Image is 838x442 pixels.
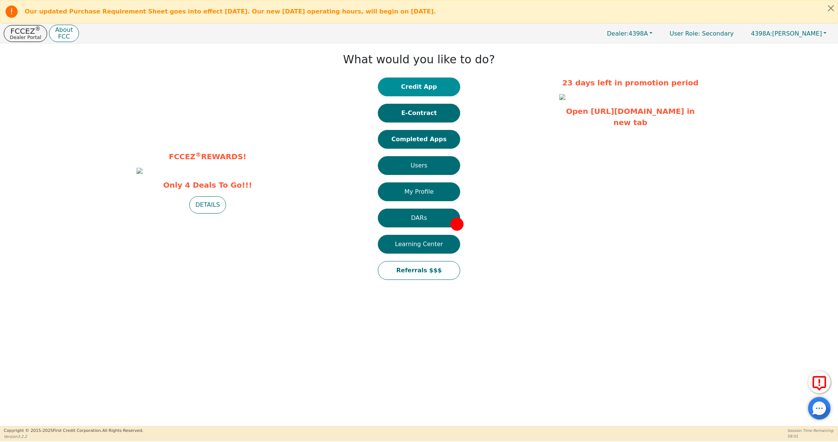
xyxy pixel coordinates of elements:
img: d986107c-74ea-4814-84d3-9a438e6b0065 [137,168,143,174]
button: Completed Apps [378,130,460,149]
a: Open [URL][DOMAIN_NAME] in new tab [566,107,695,127]
p: Version 3.2.2 [4,434,143,439]
p: FCCEZ REWARDS! [137,151,279,162]
p: Session Time Remaining: [787,428,834,433]
p: Copyright © 2015- 2025 First Credit Corporation. [4,428,143,434]
span: All Rights Reserved. [102,428,143,433]
button: My Profile [378,182,460,201]
button: 4398A:[PERSON_NAME] [743,28,834,39]
p: About [55,27,73,33]
button: E-Contract [378,104,460,122]
sup: ® [195,151,201,158]
img: 47f875c1-40cd-40ab-a903-8456ea84b71f [559,94,565,100]
button: DETAILS [189,196,226,214]
button: AboutFCC [49,25,79,42]
span: Dealer: [607,30,628,37]
button: Learning Center [378,235,460,254]
button: Referrals $$$ [378,261,460,280]
button: Report Error to FCC [808,371,831,393]
p: FCC [55,34,73,40]
p: FCCEZ [10,27,41,35]
button: Dealer:4398A [599,28,660,39]
button: Users [378,156,460,175]
span: 4398A: [751,30,772,37]
p: Dealer Portal [10,35,41,40]
p: Secondary [662,26,741,41]
span: User Role : [670,30,700,37]
span: [PERSON_NAME] [751,30,822,37]
p: 23 days left in promotion period [559,77,701,88]
button: FCCEZ®Dealer Portal [4,25,47,42]
sup: ® [35,25,41,32]
h1: What would you like to do? [343,53,495,66]
b: Our updated Purchase Requirement Sheet goes into effect [DATE]. Our new [DATE] operating hours, w... [25,8,436,15]
button: Close alert [824,0,838,16]
span: Only 4 Deals To Go!!! [137,179,279,191]
a: User Role: Secondary [662,26,741,41]
button: Credit App [378,78,460,96]
span: 4398A [607,30,648,37]
button: DARs [378,209,460,227]
p: 58:01 [787,433,834,439]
